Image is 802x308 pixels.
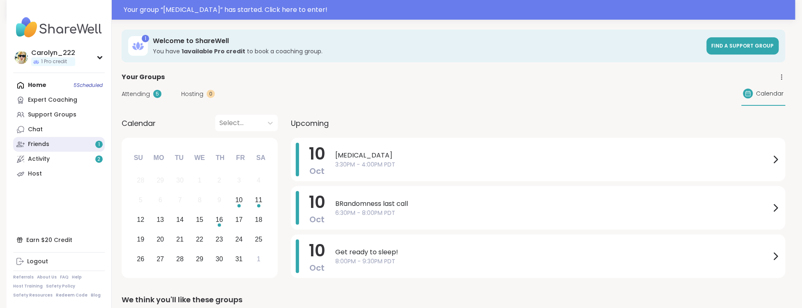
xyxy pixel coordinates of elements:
[211,250,228,268] div: Choose Thursday, October 30th, 2025
[235,253,243,265] div: 31
[60,274,69,280] a: FAQ
[237,175,241,186] div: 3
[132,172,150,189] div: Not available Sunday, September 28th, 2025
[310,262,325,274] span: Oct
[13,167,105,181] a: Host
[257,175,260,186] div: 4
[28,140,49,148] div: Friends
[252,149,270,167] div: Sa
[28,111,76,119] div: Support Groups
[129,149,147,167] div: Su
[191,192,209,209] div: Not available Wednesday, October 8th, 2025
[46,283,75,289] a: Safety Policy
[178,194,182,205] div: 7
[707,37,779,55] a: Find a support group
[255,214,263,225] div: 18
[335,257,771,266] span: 8:00PM - 9:30PM PDT
[13,93,105,107] a: Expert Coaching
[91,292,101,298] a: Blog
[153,90,161,98] div: 5
[13,107,105,122] a: Support Groups
[171,172,189,189] div: Not available Tuesday, September 30th, 2025
[152,230,169,248] div: Choose Monday, October 20th, 2025
[28,96,77,104] div: Expert Coaching
[37,274,57,280] a: About Us
[198,194,202,205] div: 8
[171,250,189,268] div: Choose Tuesday, October 28th, 2025
[230,192,248,209] div: Choose Friday, October 10th, 2025
[28,155,50,163] div: Activity
[196,253,203,265] div: 29
[211,149,229,167] div: Th
[176,214,184,225] div: 14
[310,214,325,225] span: Oct
[250,230,267,248] div: Choose Saturday, October 25th, 2025
[335,247,771,257] span: Get ready to sleep!
[137,175,144,186] div: 28
[13,292,53,298] a: Safety Resources
[756,89,784,98] span: Calendar
[230,230,248,248] div: Choose Friday, October 24th, 2025
[153,37,702,46] h3: Welcome to ShareWell
[309,142,325,165] span: 10
[13,233,105,247] div: Earn $20 Credit
[131,171,268,269] div: month 2025-10
[291,118,329,129] span: Upcoming
[171,211,189,229] div: Choose Tuesday, October 14th, 2025
[137,214,144,225] div: 12
[27,258,48,266] div: Logout
[157,253,164,265] div: 27
[176,253,184,265] div: 28
[13,274,34,280] a: Referrals
[231,149,249,167] div: Fr
[250,192,267,209] div: Choose Saturday, October 11th, 2025
[230,172,248,189] div: Not available Friday, October 3rd, 2025
[196,234,203,245] div: 22
[152,250,169,268] div: Choose Monday, October 27th, 2025
[137,253,144,265] div: 26
[157,175,164,186] div: 29
[191,172,209,189] div: Not available Wednesday, October 1st, 2025
[132,230,150,248] div: Choose Sunday, October 19th, 2025
[216,253,223,265] div: 30
[250,172,267,189] div: Not available Saturday, October 4th, 2025
[41,58,67,65] span: 1 Pro credit
[31,48,75,57] div: Carolyn_222
[159,194,162,205] div: 6
[15,51,28,64] img: Carolyn_222
[217,194,221,205] div: 9
[13,137,105,152] a: Friends1
[712,42,774,49] span: Find a support group
[309,239,325,262] span: 10
[122,90,150,98] span: Attending
[255,194,263,205] div: 11
[13,152,105,167] a: Activity2
[142,35,149,42] div: 1
[216,214,223,225] div: 16
[335,209,771,217] span: 6:30PM - 8:00PM PDT
[157,214,164,225] div: 13
[235,194,243,205] div: 10
[13,122,105,137] a: Chat
[191,250,209,268] div: Choose Wednesday, October 29th, 2025
[211,211,228,229] div: Choose Thursday, October 16th, 2025
[152,192,169,209] div: Not available Monday, October 6th, 2025
[171,192,189,209] div: Not available Tuesday, October 7th, 2025
[132,192,150,209] div: Not available Sunday, October 5th, 2025
[13,283,43,289] a: Host Training
[211,230,228,248] div: Choose Thursday, October 23rd, 2025
[255,234,263,245] div: 25
[132,250,150,268] div: Choose Sunday, October 26th, 2025
[191,230,209,248] div: Choose Wednesday, October 22nd, 2025
[137,234,144,245] div: 19
[198,175,202,186] div: 1
[250,250,267,268] div: Choose Saturday, November 1st, 2025
[122,72,165,82] span: Your Groups
[13,254,105,269] a: Logout
[153,47,702,55] h3: You have to book a coaching group.
[335,151,771,160] span: [MEDICAL_DATA]
[250,211,267,229] div: Choose Saturday, October 18th, 2025
[170,149,188,167] div: Tu
[122,118,156,129] span: Calendar
[230,250,248,268] div: Choose Friday, October 31st, 2025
